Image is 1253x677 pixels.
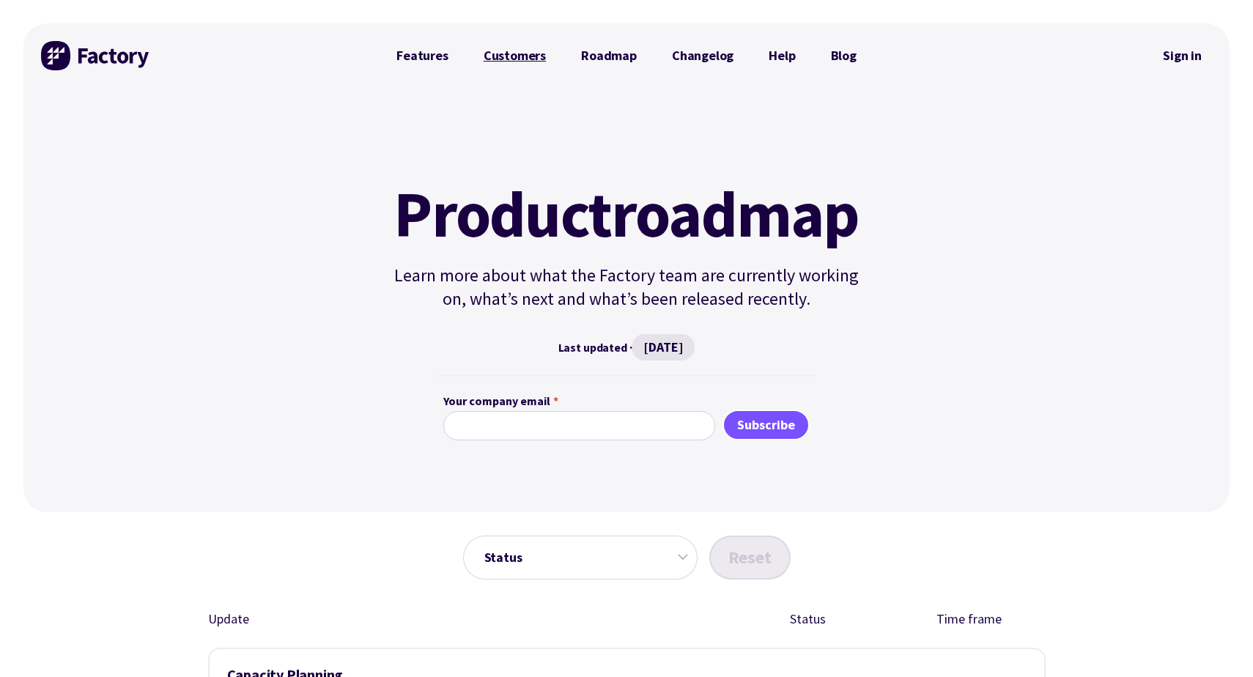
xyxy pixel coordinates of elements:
[379,41,874,70] nav: Primary Navigation
[1002,519,1253,677] iframe: Chat Widget
[1153,39,1212,73] a: Sign in
[388,264,865,311] p: Learn more about what the Factory team are currently working on, what’s next and what’s been rele...
[632,334,695,360] span: [DATE]
[379,41,466,70] a: Features
[722,410,810,440] input: Subscribe
[751,41,813,70] a: Help
[443,392,550,411] span: Your company email
[563,41,654,70] a: Roadmap
[925,609,1013,630] div: Time frame
[388,334,865,360] div: Last updated ·
[654,41,751,70] a: Changelog
[466,41,563,70] a: Customers
[611,182,860,246] mark: roadmap
[388,182,865,246] h1: Product
[208,609,691,630] div: Update
[709,536,791,580] button: Reset
[1153,39,1212,73] nav: Secondary Navigation
[764,609,852,630] div: Status
[41,41,151,70] img: Factory
[813,41,874,70] a: Blog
